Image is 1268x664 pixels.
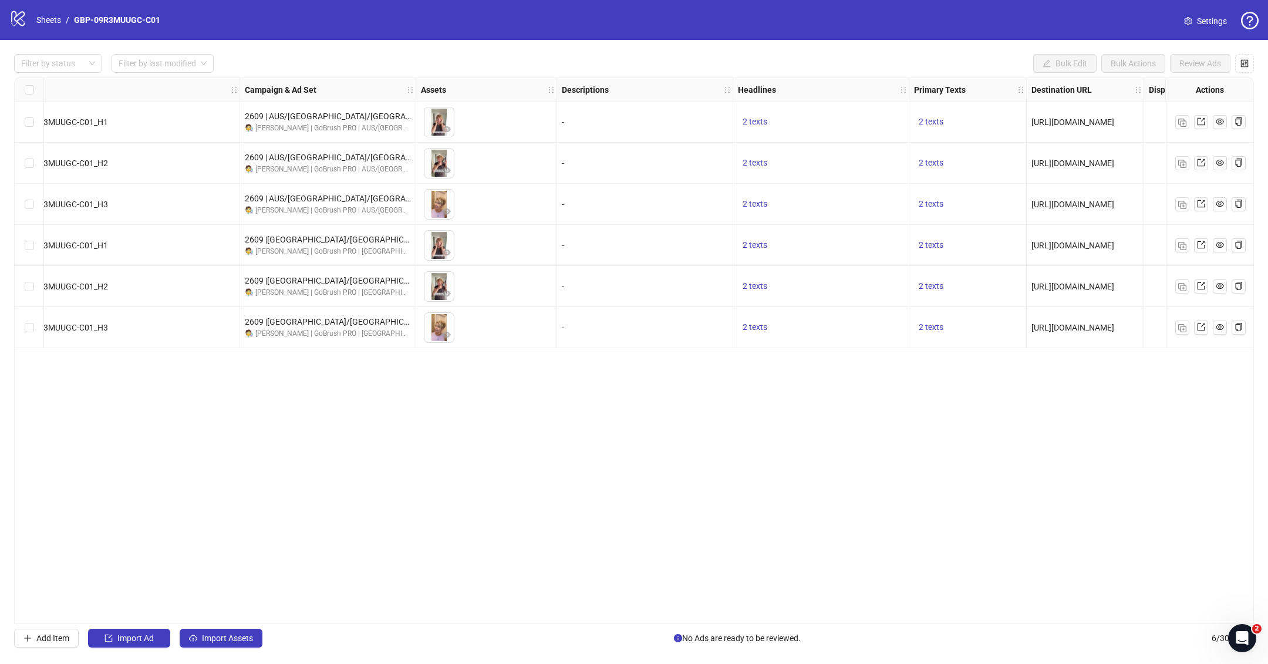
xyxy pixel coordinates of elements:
img: Duplicate [1178,160,1186,168]
span: eye [443,248,451,257]
span: eye [443,125,451,133]
iframe: Intercom live chat [1228,624,1256,652]
button: 2 texts [914,321,948,335]
span: copy [1235,159,1243,167]
span: - [562,159,564,168]
span: copy [1235,323,1243,331]
button: Preview [440,287,454,301]
span: holder [1134,86,1142,94]
span: 2 [1252,624,1262,633]
span: 2 texts [743,158,767,167]
span: control [1240,59,1249,68]
span: No Ads are ready to be reviewed. [674,632,801,645]
span: - [562,241,564,250]
div: Select all rows [15,78,44,102]
span: 2 texts [919,322,943,332]
button: Bulk Actions [1101,54,1165,73]
div: Select row 5 [15,266,44,307]
span: 2 texts [743,240,767,250]
div: 2609 | AUS/[GEOGRAPHIC_DATA]/[GEOGRAPHIC_DATA]| GBP-09R3MUUGC-C01 [245,110,411,123]
span: 2 texts [743,281,767,291]
div: Resize Descriptions column [730,78,733,101]
span: holder [555,86,564,94]
button: 2 texts [738,156,772,170]
span: holder [414,86,423,94]
span: 6 / 300 items [1212,632,1254,645]
span: 2 texts [743,322,767,332]
span: 2 texts [919,158,943,167]
span: GBP-09R3MUUGC-C01_H1 [10,241,108,250]
span: 2 texts [919,199,943,208]
div: Select row 2 [15,143,44,184]
button: 2 texts [738,238,772,252]
span: eye [443,207,451,215]
span: 2 texts [743,199,767,208]
strong: Assets [421,83,446,96]
div: Resize Assets column [554,78,557,101]
span: Settings [1197,15,1227,28]
div: Resize Destination URL column [1141,78,1144,101]
strong: Display URL [1149,83,1193,96]
span: plus [23,634,32,642]
button: Import Ad [88,629,170,648]
div: 🧑‍🔬 [PERSON_NAME] | GoBrush PRO | AUS/[GEOGRAPHIC_DATA]/[GEOGRAPHIC_DATA] | ABO | TESTING | 20% 1... [245,164,411,175]
span: eye [1216,159,1224,167]
span: GBP-09R3MUUGC-C01_H3 [10,323,108,332]
button: 2 texts [738,321,772,335]
img: Asset 1 [424,231,454,260]
span: copy [1235,241,1243,249]
button: Preview [440,123,454,137]
span: - [562,323,564,332]
a: Settings [1175,12,1236,31]
span: copy [1235,200,1243,208]
strong: Actions [1196,83,1224,96]
span: [URL][DOMAIN_NAME] [1031,282,1114,291]
span: export [1197,241,1205,249]
span: info-circle [674,634,682,642]
span: [URL][DOMAIN_NAME] [1031,323,1114,332]
span: eye [1216,117,1224,126]
img: Asset 1 [424,149,454,178]
span: - [562,117,564,127]
span: - [562,200,564,209]
span: export [1197,323,1205,331]
span: GBP-09R3MUUGC-C01_H1 [10,117,108,127]
span: 2 texts [743,117,767,126]
div: 2609 |[GEOGRAPHIC_DATA]/[GEOGRAPHIC_DATA]| GBP-09R3MUUGC-C01 [245,274,411,287]
button: 2 texts [914,156,948,170]
button: Add Item [14,629,79,648]
div: Select row 4 [15,225,44,266]
span: 2 texts [919,281,943,291]
span: Add Item [36,633,69,643]
button: Duplicate [1175,115,1189,129]
button: Duplicate [1175,156,1189,170]
span: eye [1216,241,1224,249]
div: 2609 | AUS/[GEOGRAPHIC_DATA]/[GEOGRAPHIC_DATA]| GBP-09R3MUUGC-C01 [245,192,411,205]
span: setting [1184,17,1192,25]
span: holder [238,86,247,94]
button: Import Assets [180,629,262,648]
div: 🧑‍🔬 [PERSON_NAME] | GoBrush PRO | AUS/[GEOGRAPHIC_DATA]/[GEOGRAPHIC_DATA] | ABO | TESTING | 20% 1... [245,123,411,134]
img: Duplicate [1178,283,1186,291]
div: Resize Headlines column [906,78,909,101]
span: Import Ad [117,633,154,643]
button: Bulk Edit [1033,54,1097,73]
span: holder [723,86,731,94]
button: 2 texts [738,115,772,129]
span: holder [1017,86,1025,94]
strong: Primary Texts [914,83,966,96]
img: Duplicate [1178,201,1186,209]
span: copy [1235,117,1243,126]
span: holder [908,86,916,94]
img: Asset 1 [424,107,454,137]
span: eye [1216,200,1224,208]
button: Preview [440,246,454,260]
div: Select row 6 [15,307,44,348]
span: holder [406,86,414,94]
span: - [562,282,564,291]
button: Configure table settings [1235,54,1254,73]
span: export [1197,117,1205,126]
a: GBP-09R3MUUGC-C01 [72,14,163,26]
strong: Headlines [738,83,776,96]
button: Preview [440,164,454,178]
